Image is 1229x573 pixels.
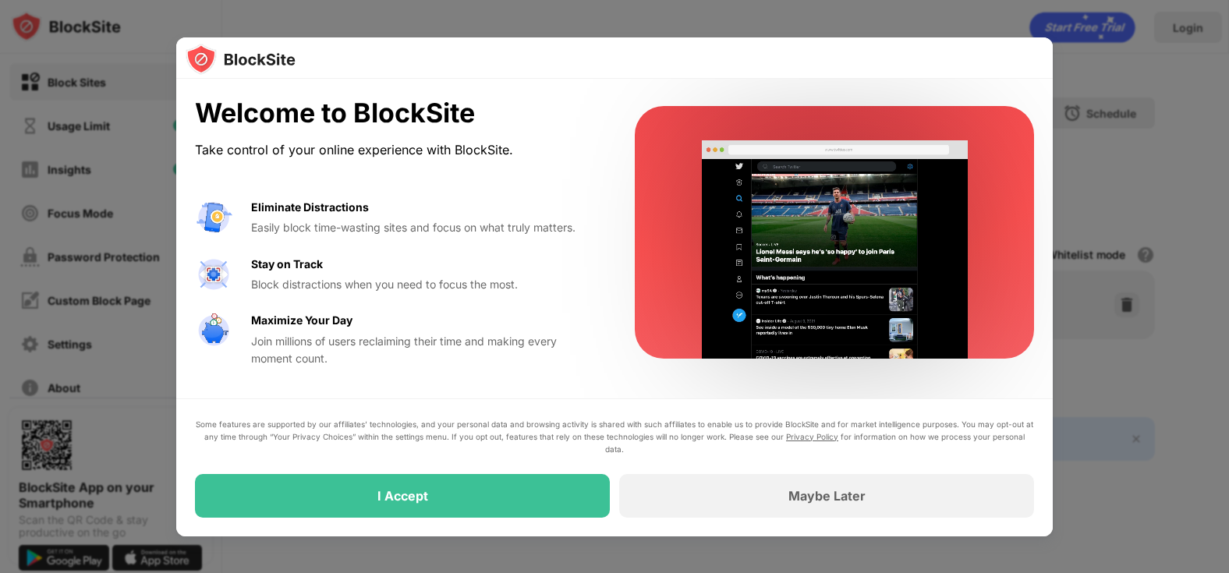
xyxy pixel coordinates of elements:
[251,312,352,329] div: Maximize Your Day
[195,139,597,161] div: Take control of your online experience with BlockSite.
[251,256,323,273] div: Stay on Track
[251,333,597,368] div: Join millions of users reclaiming their time and making every moment count.
[251,276,597,293] div: Block distractions when you need to focus the most.
[195,312,232,349] img: value-safe-time.svg
[251,219,597,236] div: Easily block time-wasting sites and focus on what truly matters.
[788,488,866,504] div: Maybe Later
[195,256,232,293] img: value-focus.svg
[195,418,1034,455] div: Some features are supported by our affiliates’ technologies, and your personal data and browsing ...
[195,199,232,236] img: value-avoid-distractions.svg
[377,488,428,504] div: I Accept
[786,432,838,441] a: Privacy Policy
[186,44,296,75] img: logo-blocksite.svg
[251,199,369,216] div: Eliminate Distractions
[195,97,597,129] div: Welcome to BlockSite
